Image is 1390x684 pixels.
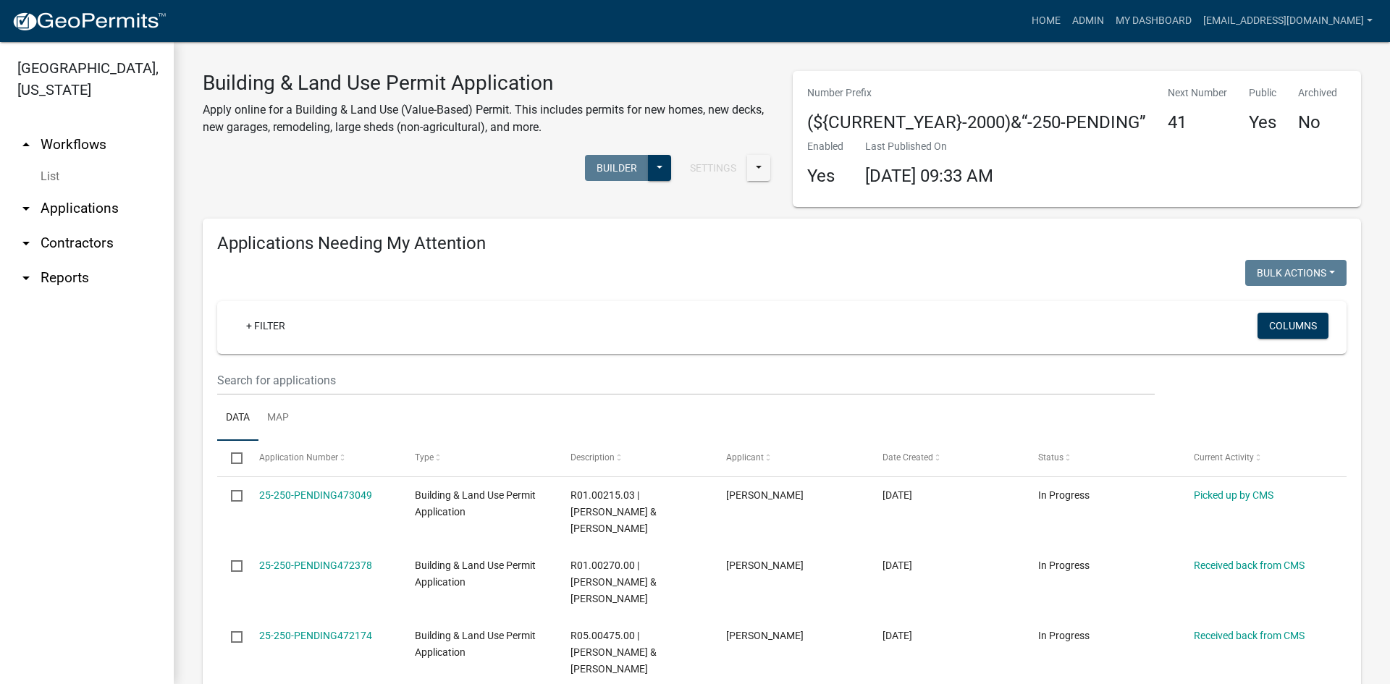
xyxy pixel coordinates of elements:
[1038,630,1090,641] span: In Progress
[883,630,912,641] span: 09/02/2025
[415,489,536,518] span: Building & Land Use Permit Application
[203,101,771,136] p: Apply online for a Building & Land Use (Value-Based) Permit. This includes permits for new homes,...
[868,441,1024,476] datatable-header-cell: Date Created
[217,441,245,476] datatable-header-cell: Select
[865,139,993,154] p: Last Published On
[259,630,372,641] a: 25-250-PENDING472174
[1245,260,1347,286] button: Bulk Actions
[217,366,1155,395] input: Search for applications
[807,112,1146,133] h4: (${CURRENT_YEAR}-2000)&“-250-PENDING”
[259,489,372,501] a: 25-250-PENDING473049
[883,489,912,501] span: 09/03/2025
[570,452,615,463] span: Description
[883,560,912,571] span: 09/02/2025
[726,489,804,501] span: Shirley Manthei
[1038,489,1090,501] span: In Progress
[678,155,748,181] button: Settings
[1194,630,1305,641] a: Received back from CMS
[17,136,35,153] i: arrow_drop_up
[1298,85,1337,101] p: Archived
[807,139,843,154] p: Enabled
[712,441,868,476] datatable-header-cell: Applicant
[865,166,993,186] span: [DATE] 09:33 AM
[401,441,557,476] datatable-header-cell: Type
[585,155,649,181] button: Builder
[726,452,764,463] span: Applicant
[415,630,536,658] span: Building & Land Use Permit Application
[415,452,434,463] span: Type
[1066,7,1110,35] a: Admin
[807,85,1146,101] p: Number Prefix
[415,560,536,588] span: Building & Land Use Permit Application
[1168,112,1227,133] h4: 41
[1194,452,1254,463] span: Current Activity
[1194,560,1305,571] a: Received back from CMS
[1038,452,1063,463] span: Status
[1249,85,1276,101] p: Public
[1168,85,1227,101] p: Next Number
[883,452,933,463] span: Date Created
[1026,7,1066,35] a: Home
[726,630,804,641] span: Barry Wentworth
[1194,489,1273,501] a: Picked up by CMS
[259,452,338,463] span: Application Number
[726,560,804,571] span: Michael Lindhart
[1038,560,1090,571] span: In Progress
[17,269,35,287] i: arrow_drop_down
[203,71,771,96] h3: Building & Land Use Permit Application
[217,395,258,442] a: Data
[1180,441,1336,476] datatable-header-cell: Current Activity
[259,560,372,571] a: 25-250-PENDING472378
[1258,313,1328,339] button: Columns
[1249,112,1276,133] h4: Yes
[570,489,657,534] span: R01.00215.03 | MICHAEL L & SHIRLEY A MANTHEI
[235,313,297,339] a: + Filter
[1298,112,1337,133] h4: No
[557,441,712,476] datatable-header-cell: Description
[258,395,298,442] a: Map
[1024,441,1180,476] datatable-header-cell: Status
[570,560,657,604] span: R01.00270.00 | MICHAEL A & MOLLY M LINDHART
[1110,7,1197,35] a: My Dashboard
[807,166,843,187] h4: Yes
[217,233,1347,254] h4: Applications Needing My Attention
[1197,7,1378,35] a: [EMAIL_ADDRESS][DOMAIN_NAME]
[245,441,400,476] datatable-header-cell: Application Number
[570,630,657,675] span: R05.00475.00 | ROLAND D & DOROTHY K KALLSTROM
[17,200,35,217] i: arrow_drop_down
[17,235,35,252] i: arrow_drop_down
